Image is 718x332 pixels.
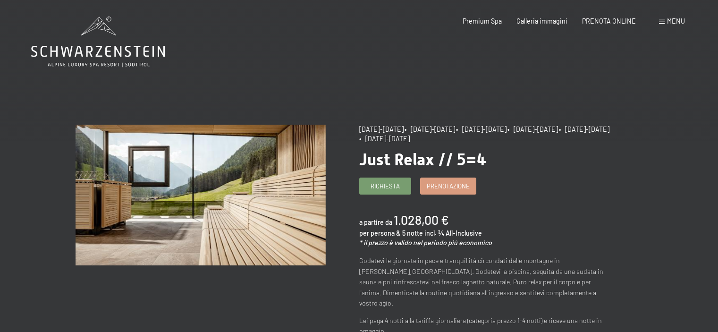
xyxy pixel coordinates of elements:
[402,229,423,237] span: 5 notte
[427,182,470,190] span: Prenotazione
[76,125,326,265] img: Just Relax // 5=4
[371,182,400,190] span: Richiesta
[359,255,609,309] p: Godetevi le giornate in pace e tranquillità circondati dalle montagne in [PERSON_NAME][GEOGRAPHIC...
[463,17,502,25] a: Premium Spa
[507,125,558,133] span: • [DATE]-[DATE]
[582,17,636,25] a: PRENOTA ONLINE
[359,229,401,237] span: per persona &
[359,238,492,247] em: * il prezzo è valido nel periodo più economico
[559,125,609,133] span: • [DATE]-[DATE]
[456,125,507,133] span: • [DATE]-[DATE]
[667,17,685,25] span: Menu
[516,17,567,25] a: Galleria immagini
[359,218,392,226] span: a partire da
[359,125,404,133] span: [DATE]-[DATE]
[360,178,411,194] a: Richiesta
[359,135,410,143] span: • [DATE]-[DATE]
[405,125,455,133] span: • [DATE]-[DATE]
[359,150,486,169] span: Just Relax // 5=4
[424,229,482,237] span: incl. ¾ All-Inclusive
[394,212,449,227] b: 1.028,00 €
[421,178,476,194] a: Prenotazione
